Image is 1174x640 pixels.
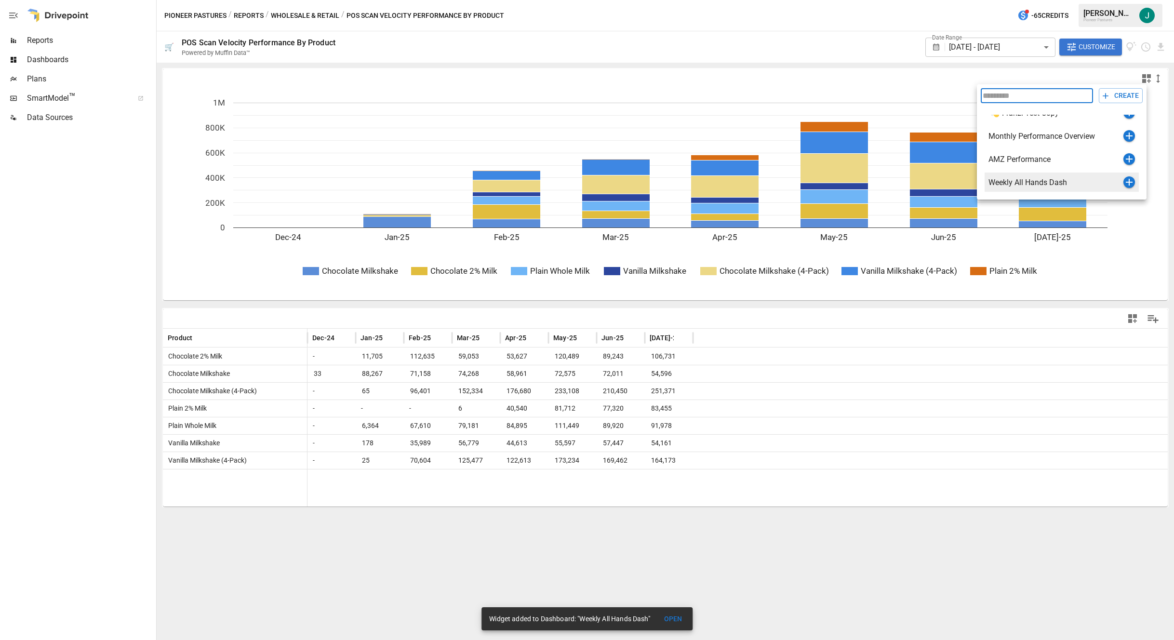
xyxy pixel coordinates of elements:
[988,178,1123,187] div: Weekly All Hands Dash
[988,155,1123,164] div: AMZ Performance
[988,132,1123,141] div: Monthly Performance Overview
[658,610,689,628] button: OPEN
[1099,88,1143,103] button: CREATE
[489,610,650,627] div: Widget added to Dashboard: "Weekly All Hands Dash"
